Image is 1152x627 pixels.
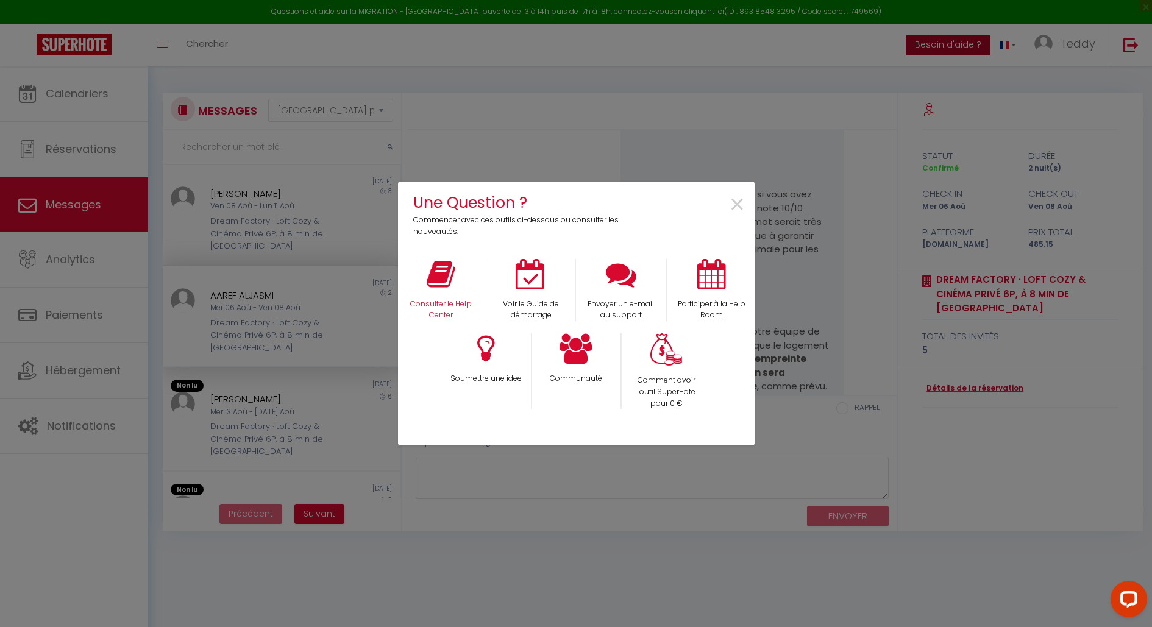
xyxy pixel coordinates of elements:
span: × [729,186,745,224]
p: Consulter le Help Center [404,299,478,322]
iframe: LiveChat chat widget [1101,576,1152,627]
p: Commencer avec ces outils ci-dessous ou consulter les nouveautés. [413,214,627,238]
p: Voir le Guide de démarrage [494,299,567,322]
p: Participer à la Help Room [675,299,748,322]
h4: Une Question ? [413,191,627,214]
p: Soumettre une idee [449,373,523,384]
button: Close [729,191,745,219]
p: Comment avoir l'outil SuperHote pour 0 € [630,375,703,409]
p: Communauté [539,373,613,384]
p: Envoyer un e-mail au support [584,299,658,322]
img: Money bag [650,333,682,366]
